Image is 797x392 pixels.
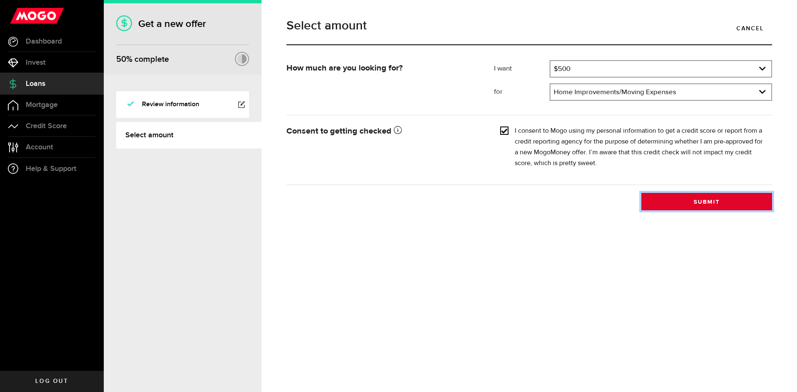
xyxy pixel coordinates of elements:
[26,80,45,88] span: Loans
[641,193,772,210] button: Submit
[494,64,550,74] label: I want
[26,122,67,130] span: Credit Score
[550,84,771,100] a: expand select
[26,165,76,173] span: Help & Support
[515,126,766,169] label: I consent to Mogo using my personal information to get a credit score or report from a credit rep...
[116,18,249,30] h1: Get a new offer
[286,127,402,135] strong: Consent to getting checked
[116,52,169,67] div: % complete
[116,122,262,149] a: Select amount
[286,64,403,72] strong: How much are you looking for?
[728,19,772,37] a: Cancel
[26,144,53,151] span: Account
[550,61,771,77] a: expand select
[7,3,32,28] button: Open LiveChat chat widget
[500,126,509,134] input: I consent to Mogo using my personal information to get a credit score or report from a credit rep...
[494,87,550,97] label: for
[26,101,58,109] span: Mortgage
[26,38,62,45] span: Dashboard
[116,54,126,64] span: 50
[286,19,772,32] h1: Select amount
[35,378,68,384] span: Log out
[26,59,46,66] span: Invest
[116,91,249,118] a: Review information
